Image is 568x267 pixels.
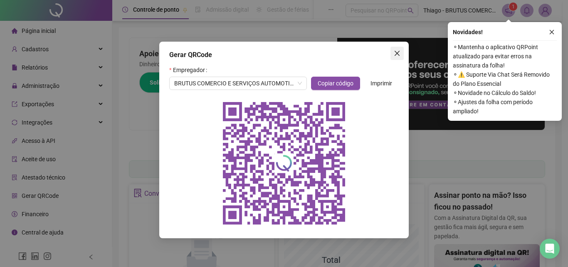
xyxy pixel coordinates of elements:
span: ⚬ ⚠️ Suporte Via Chat Será Removido do Plano Essencial [453,70,557,88]
img: qrcode do empregador [217,97,351,230]
span: BRUTUS COMERCIO E SERVIÇOS AUTOMOTIVOS [174,77,302,90]
span: Imprimir [370,79,392,88]
div: Open Intercom Messenger [540,239,560,259]
button: Imprimir [364,77,399,90]
label: Empregador [169,63,210,77]
span: close [549,29,555,35]
div: Gerar QRCode [169,50,399,60]
span: ⚬ Novidade no Cálculo do Saldo! [453,88,557,97]
button: Copiar código [311,77,360,90]
span: close [394,50,400,57]
span: ⚬ Ajustes da folha com período ampliado! [453,97,557,116]
span: ⚬ Mantenha o aplicativo QRPoint atualizado para evitar erros na assinatura da folha! [453,42,557,70]
span: Novidades ! [453,27,483,37]
button: Close [390,47,404,60]
span: Copiar código [318,79,353,88]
